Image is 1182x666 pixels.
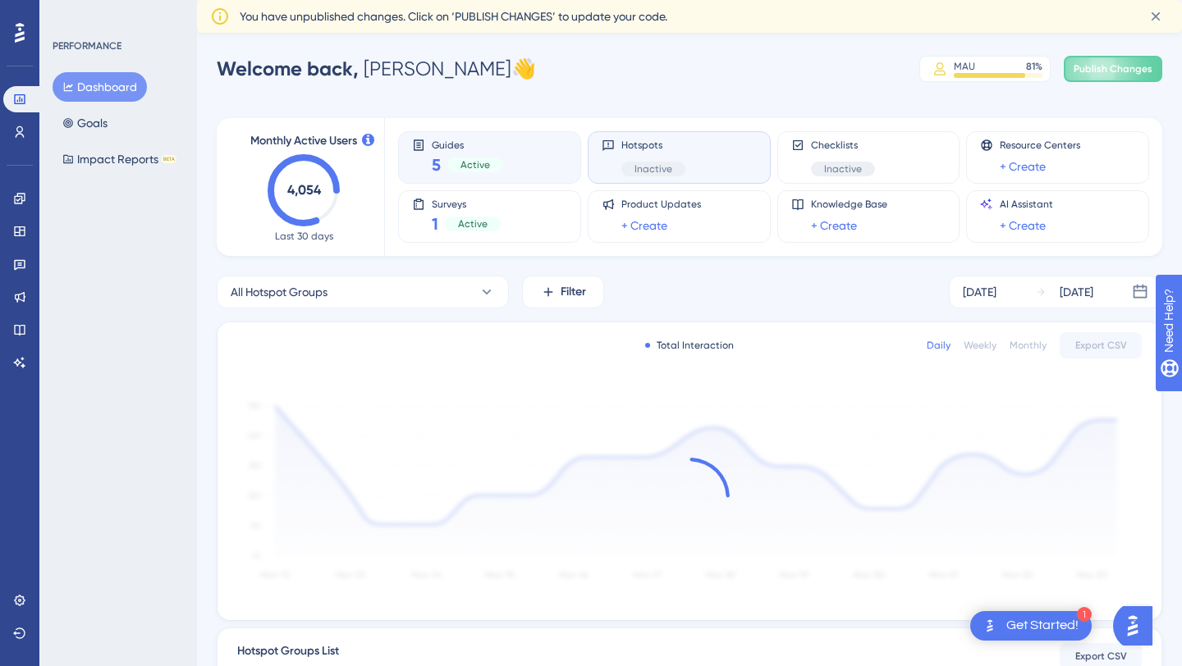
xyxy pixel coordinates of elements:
[162,155,176,163] div: BETA
[621,216,667,235] a: + Create
[927,339,951,352] div: Daily
[964,339,996,352] div: Weekly
[275,230,333,243] span: Last 30 days
[287,182,322,198] text: 4,054
[53,144,186,174] button: Impact ReportsBETA
[217,276,509,308] button: All Hotspot Groups
[645,339,734,352] div: Total Interaction
[460,158,490,171] span: Active
[53,72,147,102] button: Dashboard
[432,153,441,176] span: 5
[1006,617,1079,635] div: Get Started!
[432,198,501,209] span: Surveys
[1000,198,1053,211] span: AI Assistant
[53,108,117,138] button: Goals
[240,7,667,26] span: You have unpublished changes. Click on ‘PUBLISH CHANGES’ to update your code.
[53,39,121,52] div: PERFORMANCE
[635,162,672,176] span: Inactive
[231,282,328,302] span: All Hotspot Groups
[811,198,887,211] span: Knowledge Base
[824,162,862,176] span: Inactive
[1060,332,1142,358] button: Export CSV
[561,282,586,302] span: Filter
[1060,282,1093,302] div: [DATE]
[1000,139,1080,152] span: Resource Centers
[1010,339,1047,352] div: Monthly
[39,4,103,24] span: Need Help?
[621,139,685,152] span: Hotspots
[1000,157,1046,176] a: + Create
[1026,60,1042,73] div: 81 %
[1074,62,1152,75] span: Publish Changes
[621,198,701,211] span: Product Updates
[458,217,488,230] span: Active
[432,212,438,235] span: 1
[963,282,996,302] div: [DATE]
[1077,607,1092,622] div: 1
[1113,601,1162,650] iframe: UserGuiding AI Assistant Launcher
[811,216,857,235] a: + Create
[970,611,1092,641] div: Open Get Started! checklist, remaining modules: 1
[432,139,503,150] span: Guides
[1064,56,1162,82] button: Publish Changes
[954,60,975,73] div: MAU
[1075,339,1127,352] span: Export CSV
[250,131,357,151] span: Monthly Active Users
[217,57,359,80] span: Welcome back,
[522,276,604,308] button: Filter
[980,616,1000,636] img: launcher-image-alternative-text
[811,139,875,152] span: Checklists
[1000,216,1046,235] a: + Create
[1075,650,1127,663] span: Export CSV
[217,56,536,82] div: [PERSON_NAME] 👋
